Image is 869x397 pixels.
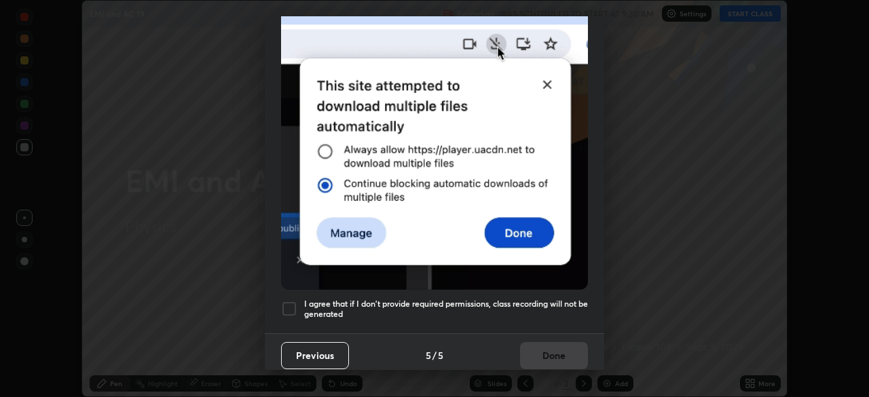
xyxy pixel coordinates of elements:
button: Previous [281,342,349,369]
h4: / [432,348,437,362]
h5: I agree that if I don't provide required permissions, class recording will not be generated [304,299,588,320]
h4: 5 [426,348,431,362]
h4: 5 [438,348,443,362]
